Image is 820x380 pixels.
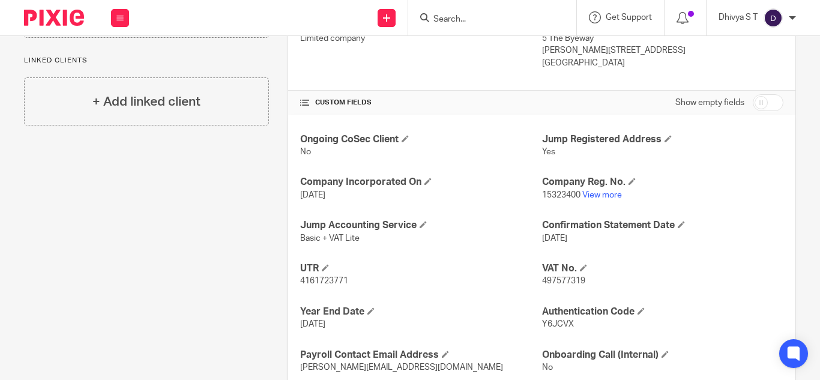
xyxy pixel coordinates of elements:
h4: VAT No. [542,262,783,275]
h4: + Add linked client [92,92,200,111]
h4: Payroll Contact Email Address [300,349,541,361]
span: No [300,148,311,156]
span: [DATE] [300,320,325,328]
p: 5 The Byeway [542,32,783,44]
span: No [542,363,553,372]
span: Y6JCVX [542,320,574,328]
input: Search [432,14,540,25]
p: Dhivya S T [719,11,758,23]
h4: Year End Date [300,306,541,318]
span: 497577319 [542,277,585,285]
h4: UTR [300,262,541,275]
h4: Ongoing CoSec Client [300,133,541,146]
p: Linked clients [24,56,269,65]
span: 4161723771 [300,277,348,285]
h4: Company Incorporated On [300,176,541,188]
span: Get Support [606,13,652,22]
span: [DATE] [542,234,567,243]
h4: Authentication Code [542,306,783,318]
span: Basic + VAT Lite [300,234,360,243]
h4: CUSTOM FIELDS [300,98,541,107]
img: Pixie [24,10,84,26]
span: 15323400 [542,191,580,199]
img: svg%3E [764,8,783,28]
h4: Onboarding Call (Internal) [542,349,783,361]
a: View more [582,191,622,199]
span: [PERSON_NAME][EMAIL_ADDRESS][DOMAIN_NAME] [300,363,503,372]
label: Show empty fields [675,97,744,109]
p: [GEOGRAPHIC_DATA] [542,57,783,69]
h4: Confirmation Statement Date [542,219,783,232]
h4: Company Reg. No. [542,176,783,188]
h4: Jump Accounting Service [300,219,541,232]
h4: Jump Registered Address [542,133,783,146]
p: [PERSON_NAME][STREET_ADDRESS] [542,44,783,56]
p: Limited company [300,32,541,44]
span: Yes [542,148,555,156]
span: [DATE] [300,191,325,199]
